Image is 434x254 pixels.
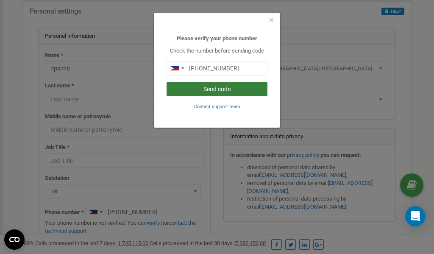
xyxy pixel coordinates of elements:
button: Open CMP widget [4,229,25,250]
button: Close [269,16,274,25]
input: 0905 123 4567 [167,61,267,75]
small: Contact support team [194,104,240,109]
p: Check the number before sending code [167,47,267,55]
div: Telephone country code [167,61,186,75]
b: Please verify your phone number [177,35,257,42]
a: Contact support team [194,103,240,109]
span: × [269,15,274,25]
button: Send code [167,82,267,96]
div: Open Intercom Messenger [405,206,426,226]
